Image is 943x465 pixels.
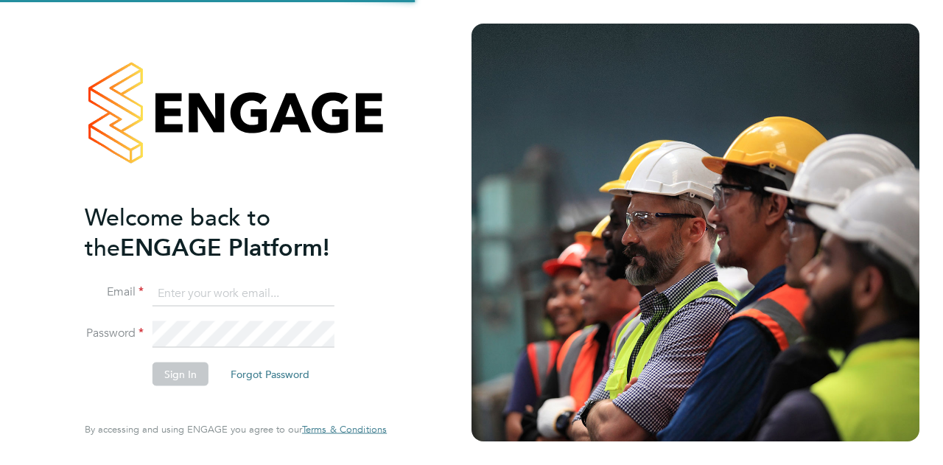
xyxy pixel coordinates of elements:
button: Sign In [153,363,208,386]
h2: ENGAGE Platform! [85,202,372,262]
span: By accessing and using ENGAGE you agree to our [85,423,387,436]
input: Enter your work email... [153,280,334,307]
label: Password [85,326,144,341]
label: Email [85,284,144,300]
span: Terms & Conditions [302,423,387,436]
span: Welcome back to the [85,203,270,262]
button: Forgot Password [219,363,321,386]
a: Terms & Conditions [302,424,387,436]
